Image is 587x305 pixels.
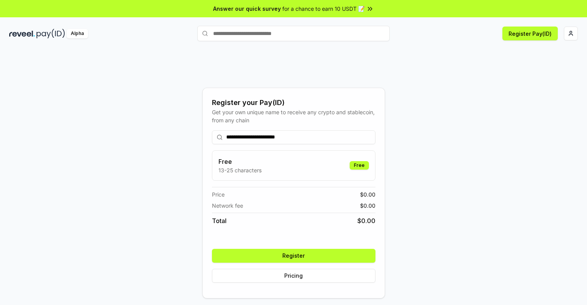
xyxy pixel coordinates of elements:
[67,29,88,38] div: Alpha
[212,97,375,108] div: Register your Pay(ID)
[218,166,262,174] p: 13-25 characters
[357,216,375,225] span: $ 0.00
[212,269,375,283] button: Pricing
[218,157,262,166] h3: Free
[212,216,227,225] span: Total
[350,161,369,170] div: Free
[213,5,281,13] span: Answer our quick survey
[212,249,375,263] button: Register
[502,27,558,40] button: Register Pay(ID)
[282,5,365,13] span: for a chance to earn 10 USDT 📝
[37,29,65,38] img: pay_id
[9,29,35,38] img: reveel_dark
[212,190,225,198] span: Price
[212,202,243,210] span: Network fee
[212,108,375,124] div: Get your own unique name to receive any crypto and stablecoin, from any chain
[360,202,375,210] span: $ 0.00
[360,190,375,198] span: $ 0.00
